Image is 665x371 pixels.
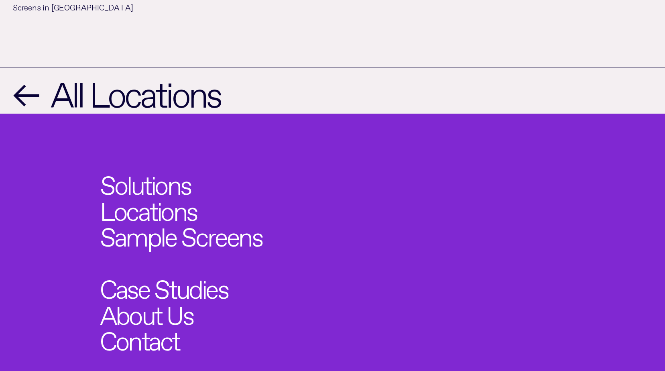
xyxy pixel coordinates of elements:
span: ← [13,74,38,107]
a: About Us [100,299,193,325]
a: Solutions [100,169,191,195]
a: Case Studies [100,273,228,299]
span: All Locations [51,74,220,107]
a: Sample Screens [100,221,262,247]
a: Locations [100,195,197,221]
a: Contact [100,325,179,351]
